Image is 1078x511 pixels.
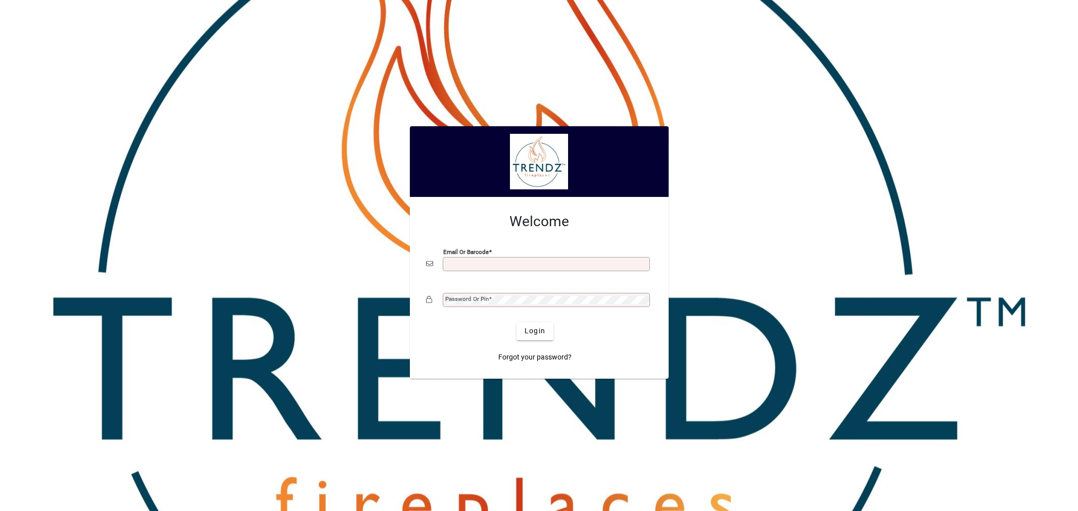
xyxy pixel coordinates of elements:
[494,348,576,367] a: Forgot your password?
[517,322,553,340] button: Login
[443,248,489,255] mat-label: Email or Barcode
[426,213,652,230] h2: Welcome
[445,295,489,302] mat-label: Password or Pin
[498,352,572,363] span: Forgot your password?
[525,326,545,336] span: Login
